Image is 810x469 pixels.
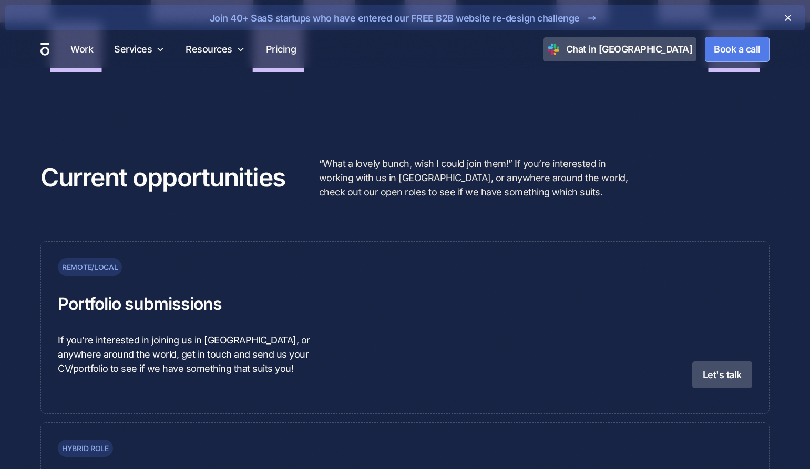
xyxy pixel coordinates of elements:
[110,30,169,68] div: Services
[66,39,97,59] a: Work
[262,39,301,59] a: Pricing
[181,30,249,68] div: Resources
[319,157,634,199] p: “What a lovely bunch, wish I could join them!” If you’re interested in working with us in [GEOGRA...
[39,9,771,26] a: Join 40+ SaaS startups who have entered our FREE B2B website re-design challenge
[62,262,118,273] div: Remote/local
[705,37,770,62] a: Book a call
[40,43,49,56] a: home
[114,42,152,56] div: Services
[692,361,752,388] a: Let's talk
[58,333,413,376] p: If you’re interested in joining us in [GEOGRAPHIC_DATA], or anywhere around the world, get in tou...
[210,11,580,25] div: Join 40+ SaaS startups who have entered our FREE B2B website re-design challenge
[40,161,285,194] h4: Current opportunities
[566,42,693,56] div: Chat in [GEOGRAPHIC_DATA]
[186,42,232,56] div: Resources
[58,293,413,316] h5: Portfolio submissions
[62,443,109,454] div: Hybrid role
[543,37,697,61] a: Chat in [GEOGRAPHIC_DATA]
